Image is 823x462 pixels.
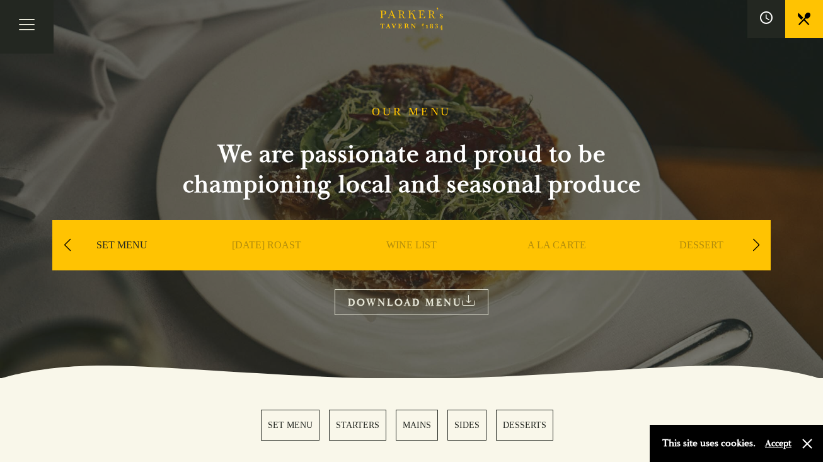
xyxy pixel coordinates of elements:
a: [DATE] ROAST [232,239,301,289]
p: This site uses cookies. [662,434,756,453]
a: WINE LIST [386,239,437,289]
div: 6 / 9 [487,220,626,308]
a: SET MENU [96,239,147,289]
a: 1 / 5 [261,410,319,441]
a: DOWNLOAD MENU [335,289,488,315]
a: A LA CARTE [527,239,586,289]
div: 5 / 9 [342,220,481,308]
div: Previous slide [59,231,76,259]
a: 5 / 5 [496,410,553,441]
h2: We are passionate and proud to be championing local and seasonal produce [159,139,664,200]
div: 4 / 9 [197,220,336,308]
button: Accept [765,437,791,449]
a: 4 / 5 [447,410,486,441]
a: 2 / 5 [329,410,386,441]
button: Close and accept [801,437,814,450]
h1: OUR MENU [372,105,451,119]
div: 7 / 9 [632,220,771,308]
div: Next slide [747,231,764,259]
a: DESSERT [679,239,723,289]
a: 3 / 5 [396,410,438,441]
div: 3 / 9 [52,220,191,308]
